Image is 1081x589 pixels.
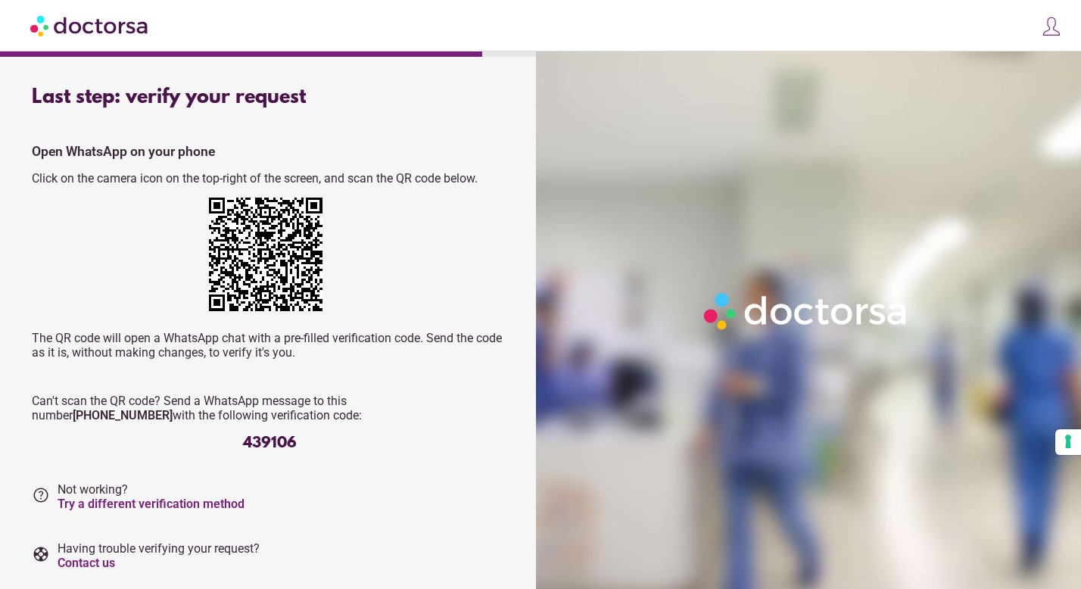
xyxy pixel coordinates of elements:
[32,86,507,109] div: Last step: verify your request
[32,486,50,504] i: help
[58,497,245,511] a: Try a different verification method
[30,8,150,42] img: Doctorsa.com
[73,408,173,422] strong: [PHONE_NUMBER]
[1041,16,1062,37] img: icons8-customer-100.png
[58,541,260,570] span: Having trouble verifying your request?
[58,482,245,511] span: Not working?
[32,331,507,360] p: The QR code will open a WhatsApp chat with a pre-filled verification code. Send the code as it is...
[32,435,507,452] div: 439106
[58,556,115,570] a: Contact us
[32,545,50,563] i: support
[209,198,322,311] img: VCTJI0ZqymgM5OTGlQVNKtY4G8C1n9MFq5Gy3otkgAAAABJRU5ErkJggg==
[1055,429,1081,455] button: Your consent preferences for tracking technologies
[32,394,507,422] p: Can't scan the QR code? Send a WhatsApp message to this number with the following verification code:
[32,171,507,185] p: Click on the camera icon on the top-right of the screen, and scan the QR code below.
[698,287,914,335] img: Logo-Doctorsa-trans-White-partial-flat.png
[32,144,215,159] strong: Open WhatsApp on your phone
[209,198,330,319] div: https://wa.me/+12673231263?text=My+request+verification+code+is+439106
